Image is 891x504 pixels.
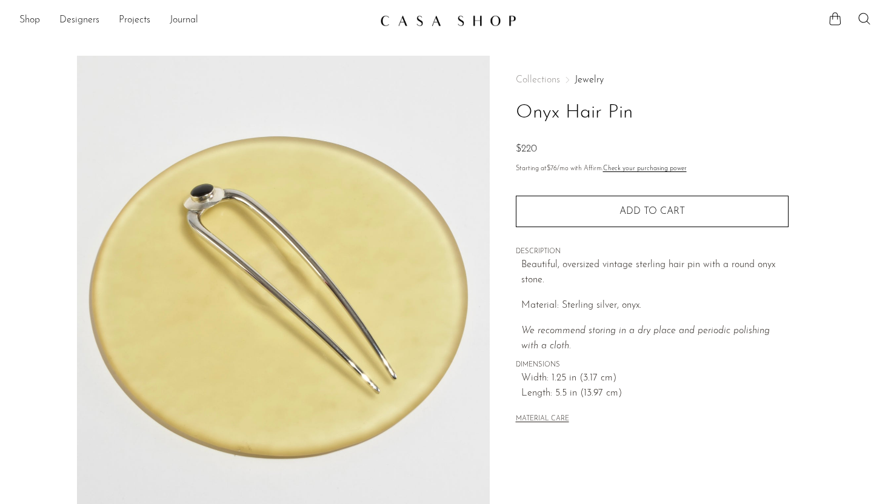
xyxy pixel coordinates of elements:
[516,415,569,424] button: MATERIAL CARE
[59,13,99,28] a: Designers
[516,196,789,227] button: Add to cart
[521,371,789,386] span: Width: 1.25 in (3.17 cm)
[516,75,560,85] span: Collections
[516,75,789,85] nav: Breadcrumbs
[119,13,150,28] a: Projects
[521,257,789,288] p: Beautiful, oversized vintage sterling hair pin with a round onyx stone.
[19,13,40,28] a: Shop
[516,164,789,174] p: Starting at /mo with Affirm.
[575,75,604,85] a: Jewelry
[521,298,789,314] p: Material: Sterling silver, onyx.
[619,206,685,217] span: Add to cart
[516,247,789,257] span: DESCRIPTION
[516,98,789,128] h1: Onyx Hair Pin
[170,13,198,28] a: Journal
[19,10,370,31] nav: Desktop navigation
[603,165,687,172] a: Check your purchasing power - Learn more about Affirm Financing (opens in modal)
[547,165,557,172] span: $76
[19,10,370,31] ul: NEW HEADER MENU
[521,326,770,351] i: We recommend storing in a dry place and periodic polishing with a cloth.
[516,360,789,371] span: DIMENSIONS
[516,144,537,154] span: $220
[521,386,789,402] span: Length: 5.5 in (13.97 cm)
